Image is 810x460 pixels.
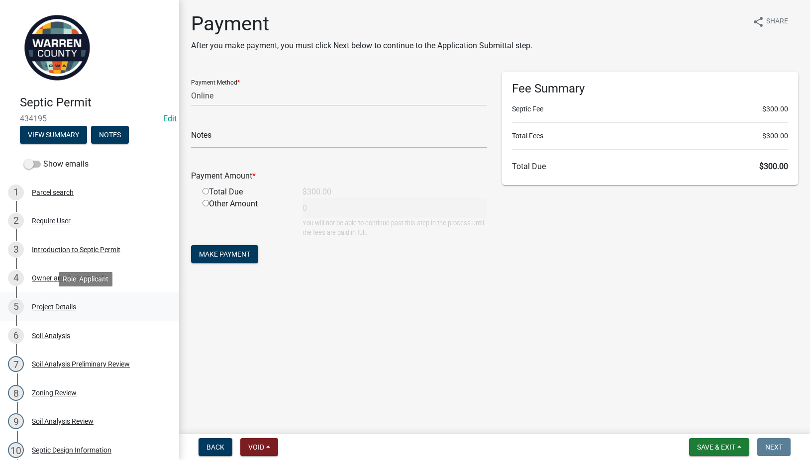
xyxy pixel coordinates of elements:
[199,438,232,456] button: Back
[20,131,87,139] wm-modal-confirm: Summary
[191,245,258,263] button: Make Payment
[8,328,24,344] div: 6
[512,82,788,96] h6: Fee Summary
[8,356,24,372] div: 7
[32,275,108,281] div: Owner and Property Info
[8,442,24,458] div: 10
[32,189,74,196] div: Parcel search
[32,303,76,310] div: Project Details
[91,126,129,144] button: Notes
[20,95,171,110] h4: Septic Permit
[91,131,129,139] wm-modal-confirm: Notes
[32,332,70,339] div: Soil Analysis
[240,438,278,456] button: Void
[689,438,749,456] button: Save & Exit
[195,186,295,198] div: Total Due
[752,16,764,28] i: share
[765,443,783,451] span: Next
[32,246,120,253] div: Introduction to Septic Permit
[32,217,71,224] div: Require User
[248,443,264,451] span: Void
[191,40,532,52] p: After you make payment, you must click Next below to continue to the Application Submittal step.
[199,250,250,258] span: Make Payment
[32,361,130,368] div: Soil Analysis Preliminary Review
[32,389,77,396] div: Zoning Review
[32,447,111,454] div: Septic Design Information
[512,104,788,114] li: Septic Fee
[8,385,24,401] div: 8
[8,413,24,429] div: 9
[20,126,87,144] button: View Summary
[757,438,791,456] button: Next
[759,162,788,171] span: $300.00
[24,158,89,170] label: Show emails
[32,418,94,425] div: Soil Analysis Review
[20,114,159,123] span: 434195
[163,114,177,123] a: Edit
[744,12,796,31] button: shareShare
[762,131,788,141] span: $300.00
[191,12,532,36] h1: Payment
[512,162,788,171] h6: Total Due
[184,170,495,182] div: Payment Amount
[20,10,95,85] img: Warren County, Iowa
[195,198,295,237] div: Other Amount
[697,443,735,451] span: Save & Exit
[512,131,788,141] li: Total Fees
[59,272,112,286] div: Role: Applicant
[163,114,177,123] wm-modal-confirm: Edit Application Number
[766,16,788,28] span: Share
[8,242,24,258] div: 3
[8,213,24,229] div: 2
[762,104,788,114] span: $300.00
[206,443,224,451] span: Back
[8,184,24,200] div: 1
[8,270,24,286] div: 4
[8,299,24,315] div: 5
